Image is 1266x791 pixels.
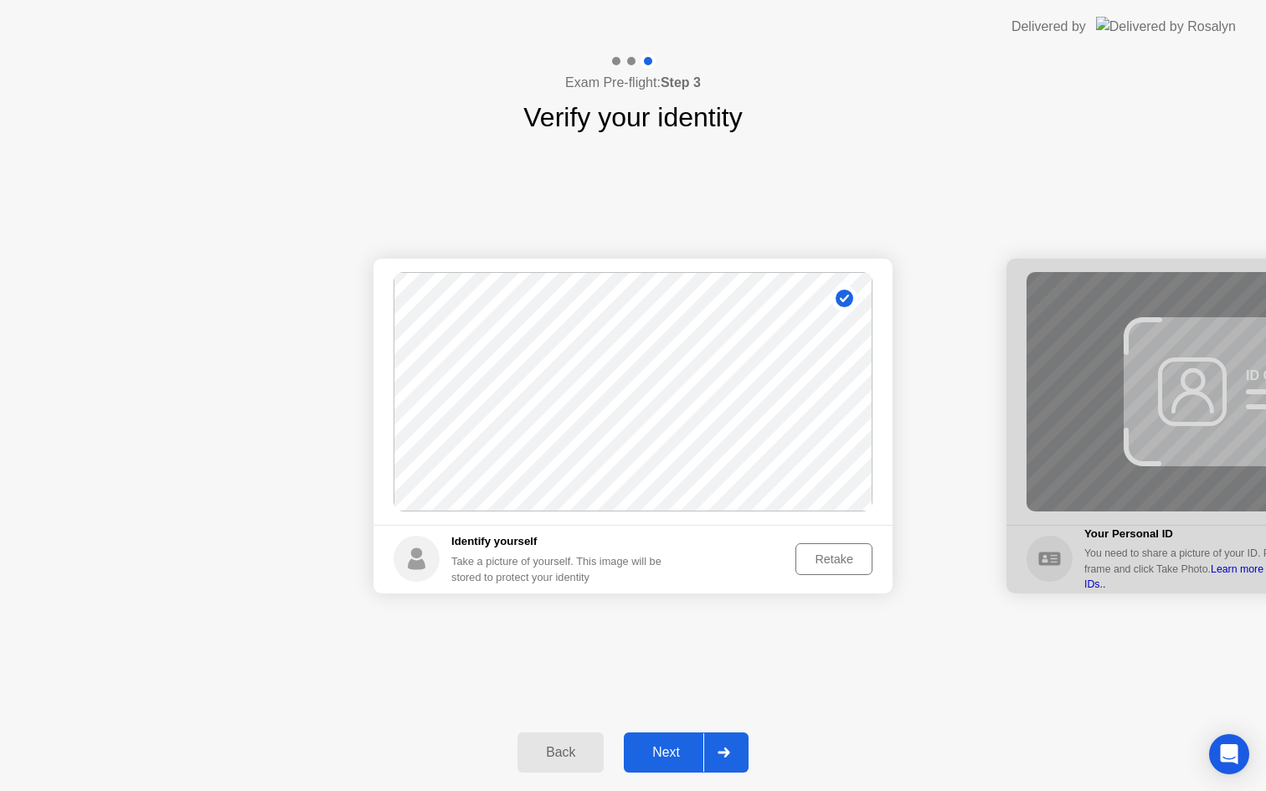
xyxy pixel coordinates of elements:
div: Take a picture of yourself. This image will be stored to protect your identity [451,553,675,585]
button: Back [517,732,604,773]
img: Delivered by Rosalyn [1096,17,1236,36]
h5: Identify yourself [451,533,675,550]
h4: Exam Pre-flight: [565,73,701,93]
div: Open Intercom Messenger [1209,734,1249,774]
button: Next [624,732,749,773]
h1: Verify your identity [523,97,742,137]
div: Back [522,745,599,760]
div: Retake [801,552,867,566]
div: Next [629,745,703,760]
div: Delivered by [1011,17,1086,37]
b: Step 3 [661,75,701,90]
button: Retake [795,543,872,575]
